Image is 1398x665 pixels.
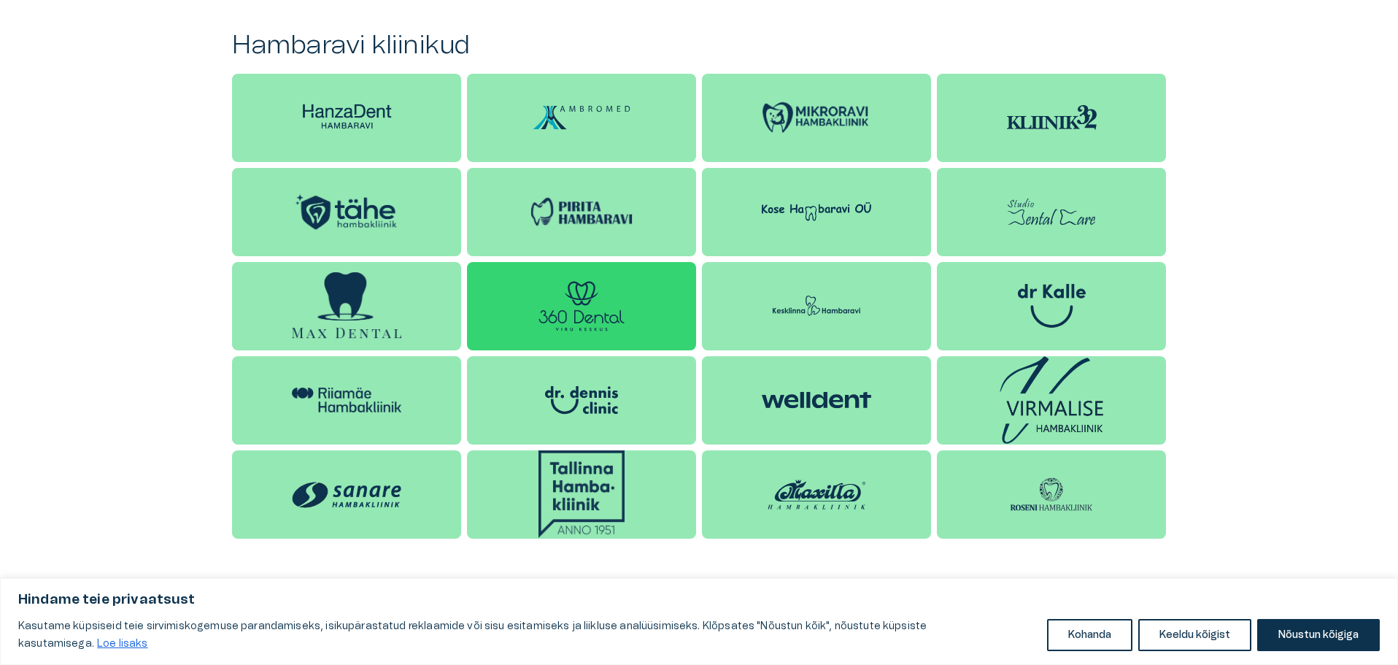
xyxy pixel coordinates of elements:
img: dr Kalle logo [1018,284,1086,328]
a: Studio Dental logo [937,168,1166,256]
p: Hindame teie privaatsust [18,591,1380,609]
img: Pirita Hambaravi logo [527,194,636,230]
img: Studio Dental logo [997,190,1106,234]
img: Kose Hambaravi logo [762,202,871,221]
img: Welldent Hambakliinik logo [762,378,871,422]
img: 360 Dental logo [538,281,625,331]
a: Virmalise hambakliinik logo [937,356,1166,445]
img: Max Dental logo [292,272,401,339]
p: Kasutame küpsiseid teie sirvimiskogemuse parandamiseks, isikupärastatud reklaamide või sisu esita... [18,618,1036,653]
h2: Hambaravi kliinikud [232,30,1166,61]
a: Tähe Hambakliinik logo [232,168,461,256]
img: HanzaDent logo [292,100,401,134]
img: Roseni Hambakliinik logo [997,472,1106,516]
img: Dr. Dennis Clinic logo [527,378,636,422]
a: Loe lisaks [96,638,149,650]
a: Mikroravi Hambakliinik logo [702,74,931,162]
img: Ambromed Kliinik logo [527,96,636,139]
a: Dr. Dennis Clinic logo [467,356,696,445]
button: Kohanda [1047,619,1132,651]
img: Tallinna Hambakliinik logo [538,450,625,538]
button: Nõustun kõigiga [1257,619,1380,651]
a: Riiamäe Hambakliinik logo [232,356,461,445]
a: Max Dental logo [232,262,461,350]
span: Help [74,12,96,23]
a: dr Kalle logo [937,262,1166,350]
a: Maxilla Hambakliinik logo [702,450,931,539]
button: Keeldu kõigist [1138,619,1251,651]
img: Kliinik 32 logo [1007,105,1097,131]
img: Riiamäe Hambakliinik logo [292,388,401,412]
a: Ambromed Kliinik logo [467,74,696,162]
img: Mikroravi Hambakliinik logo [762,100,871,135]
a: Roseni Hambakliinik logo [937,450,1166,539]
img: Virmalise hambakliinik logo [1000,356,1104,444]
a: Welldent Hambakliinik logo [702,356,931,445]
img: Maxilla Hambakliinik logo [762,472,871,516]
a: Tallinna Hambakliinik logo [467,450,696,539]
a: Kliinik 32 logo [937,74,1166,162]
a: Pirita Hambaravi logo [467,168,696,256]
img: Tähe Hambakliinik logo [292,191,401,233]
a: Sanare hambakliinik logo [232,450,461,539]
img: Sanare hambakliinik logo [292,474,401,515]
img: Kesklinna hambaravi logo [762,284,871,328]
a: Kesklinna hambaravi logo [702,262,931,350]
a: Kose Hambaravi logo [702,168,931,256]
a: HanzaDent logo [232,74,461,162]
a: 360 Dental logo [467,262,696,350]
